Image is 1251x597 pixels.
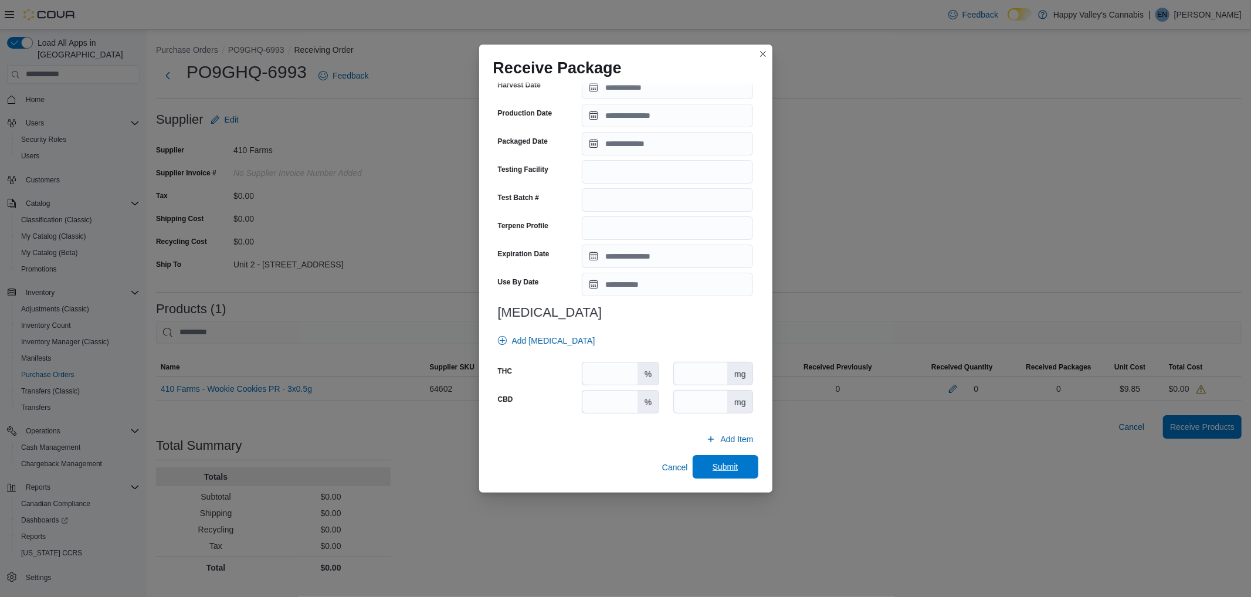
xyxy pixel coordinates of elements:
input: Press the down key to open a popover containing a calendar. [582,104,753,127]
label: THC [498,367,513,376]
button: Submit [693,455,758,479]
h3: [MEDICAL_DATA] [498,306,754,320]
span: Cancel [662,462,688,473]
input: Press the down key to open a popover containing a calendar. [582,245,753,268]
span: Add [MEDICAL_DATA] [512,335,595,347]
input: Press the down key to open a popover containing a calendar. [582,132,753,155]
button: Cancel [657,456,693,479]
span: Add Item [720,433,753,445]
button: Closes this modal window [756,47,770,61]
label: Test Batch # [498,193,539,202]
label: CBD [498,395,513,404]
div: mg [727,391,752,413]
h1: Receive Package [493,59,622,77]
label: Terpene Profile [498,221,548,230]
span: Submit [713,461,738,473]
input: Press the down key to open a popover containing a calendar. [582,273,753,296]
div: % [638,391,659,413]
label: Harvest Date [498,80,541,90]
div: % [638,362,659,385]
label: Use By Date [498,277,539,287]
button: Add [MEDICAL_DATA] [493,329,600,352]
div: mg [727,362,752,385]
input: Press the down key to open a popover containing a calendar. [582,76,753,99]
label: Expiration Date [498,249,550,259]
button: Add Item [701,428,758,451]
label: Production Date [498,108,552,118]
label: Packaged Date [498,137,548,146]
label: Testing Facility [498,165,548,174]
